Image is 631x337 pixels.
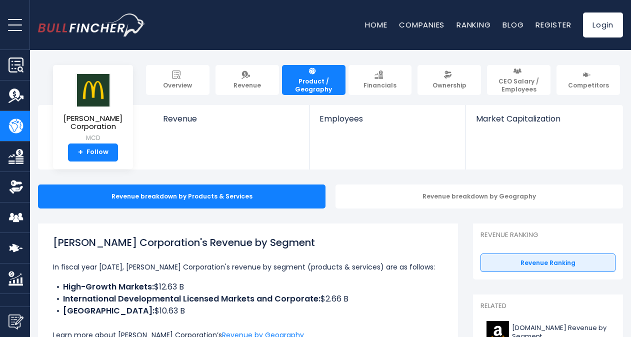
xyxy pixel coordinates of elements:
[163,81,192,89] span: Overview
[68,143,118,161] a: +Follow
[53,293,443,305] li: $2.66 B
[491,77,546,93] span: CEO Salary / Employees
[286,77,341,93] span: Product / Geography
[399,19,444,30] a: Companies
[456,19,490,30] a: Ranking
[556,65,620,95] a: Competitors
[215,65,279,95] a: Revenue
[480,253,615,272] a: Revenue Ranking
[153,105,309,140] a: Revenue
[38,184,325,208] div: Revenue breakdown by Products & Services
[61,133,125,142] small: MCD
[502,19,523,30] a: Blog
[363,81,396,89] span: Financials
[365,19,387,30] a: Home
[8,179,23,194] img: Ownership
[78,148,83,157] strong: +
[53,305,443,317] li: $10.63 B
[163,114,299,123] span: Revenue
[38,13,145,36] img: bullfincher logo
[348,65,412,95] a: Financials
[60,73,125,143] a: [PERSON_NAME] Corporation MCD
[335,184,623,208] div: Revenue breakdown by Geography
[53,235,443,250] h1: [PERSON_NAME] Corporation's Revenue by Segment
[63,293,320,304] b: International Developmental Licensed Markets and Corporate:
[146,65,209,95] a: Overview
[466,105,622,140] a: Market Capitalization
[583,12,623,37] a: Login
[63,305,154,316] b: [GEOGRAPHIC_DATA]:
[38,13,145,36] a: Go to homepage
[53,281,443,293] li: $12.63 B
[282,65,345,95] a: Product / Geography
[480,302,615,310] p: Related
[61,114,125,131] span: [PERSON_NAME] Corporation
[476,114,612,123] span: Market Capitalization
[63,281,154,292] b: High-Growth Markets:
[53,261,443,273] p: In fiscal year [DATE], [PERSON_NAME] Corporation's revenue by segment (products & services) are a...
[568,81,609,89] span: Competitors
[487,65,550,95] a: CEO Salary / Employees
[417,65,481,95] a: Ownership
[535,19,571,30] a: Register
[309,105,465,140] a: Employees
[233,81,261,89] span: Revenue
[480,231,615,239] p: Revenue Ranking
[432,81,466,89] span: Ownership
[319,114,455,123] span: Employees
